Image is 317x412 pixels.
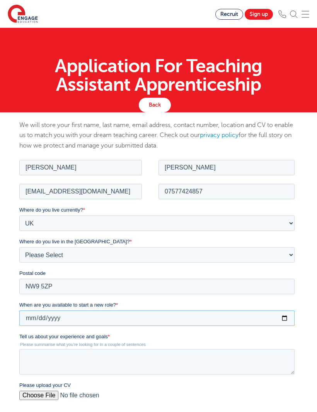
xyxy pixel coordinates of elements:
[278,10,286,18] img: Phone
[8,5,38,24] img: Engage Education
[19,120,298,151] p: We will store your first name, last name, email address, contact number, location and CV to enabl...
[19,57,298,94] h1: Application For Teaching Assistant Apprenticeship
[200,132,239,139] a: privacy policy
[245,9,273,20] a: Sign up
[290,10,298,18] img: Search
[220,11,238,17] span: Recruit
[139,98,171,112] a: Back
[302,10,309,18] img: Mobile Menu
[215,9,243,20] a: Recruit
